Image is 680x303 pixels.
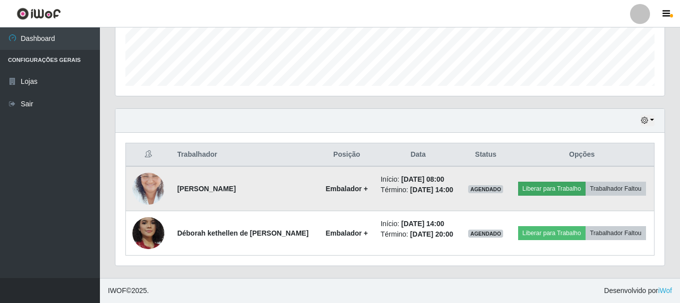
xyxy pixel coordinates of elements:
[326,185,368,193] strong: Embalador +
[468,185,503,193] span: AGENDADO
[586,182,646,196] button: Trabalhador Faltou
[401,175,444,183] time: [DATE] 08:00
[381,219,456,229] li: Início:
[326,229,368,237] strong: Embalador +
[518,226,586,240] button: Liberar para Trabalho
[658,287,672,295] a: iWof
[401,220,444,228] time: [DATE] 14:00
[468,230,503,238] span: AGENDADO
[16,7,61,20] img: CoreUI Logo
[177,229,309,237] strong: Déborah kethellen de [PERSON_NAME]
[108,286,149,296] span: © 2025 .
[319,143,375,167] th: Posição
[510,143,654,167] th: Opções
[518,182,586,196] button: Liberar para Trabalho
[132,200,164,266] img: 1705882743267.jpeg
[381,174,456,185] li: Início:
[108,287,126,295] span: IWOF
[375,143,462,167] th: Data
[410,186,453,194] time: [DATE] 14:00
[132,160,164,217] img: 1677848309634.jpeg
[381,185,456,195] li: Término:
[381,229,456,240] li: Término:
[171,143,319,167] th: Trabalhador
[177,185,236,193] strong: [PERSON_NAME]
[586,226,646,240] button: Trabalhador Faltou
[604,286,672,296] span: Desenvolvido por
[462,143,510,167] th: Status
[410,230,453,238] time: [DATE] 20:00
